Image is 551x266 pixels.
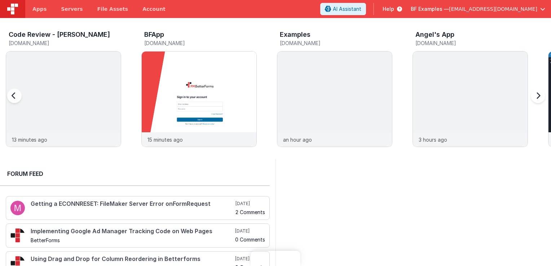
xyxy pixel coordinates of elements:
[280,40,392,46] h5: [DOMAIN_NAME]
[235,237,265,242] h5: 0 Comments
[449,5,537,13] span: [EMAIL_ADDRESS][DOMAIN_NAME]
[31,256,234,262] h4: Using Drag and Drop for Column Reordering in Betterforms
[320,3,366,15] button: AI Assistant
[251,251,300,266] iframe: Marker.io feedback button
[147,136,183,143] p: 15 minutes ago
[280,31,310,38] h3: Examples
[235,228,265,234] h5: [DATE]
[10,201,25,215] img: 100.png
[144,40,257,46] h5: [DOMAIN_NAME]
[235,256,265,262] h5: [DATE]
[411,5,449,13] span: BF Examples —
[415,40,528,46] h5: [DOMAIN_NAME]
[235,209,265,215] h5: 2 Comments
[31,228,234,235] h4: Implementing Google Ad Manager Tracking Code on Web Pages
[32,5,47,13] span: Apps
[31,238,234,243] h5: BetterForms
[333,5,361,13] span: AI Assistant
[6,223,270,248] a: Implementing Google Ad Manager Tracking Code on Web Pages BetterForms [DATE] 0 Comments
[6,196,270,220] a: Getting a ECONNRESET: FileMaker Server Error onFormRequest [DATE] 2 Comments
[61,5,83,13] span: Servers
[419,136,447,143] p: 3 hours ago
[144,31,164,38] h3: BFApp
[283,136,312,143] p: an hour ago
[97,5,128,13] span: File Assets
[9,31,110,38] h3: Code Review - [PERSON_NAME]
[415,31,454,38] h3: Angel's App
[9,40,121,46] h5: [DOMAIN_NAME]
[383,5,394,13] span: Help
[10,228,25,243] img: 295_2.png
[31,201,234,207] h4: Getting a ECONNRESET: FileMaker Server Error onFormRequest
[7,169,263,178] h2: Forum Feed
[411,5,545,13] button: BF Examples — [EMAIL_ADDRESS][DOMAIN_NAME]
[235,201,265,207] h5: [DATE]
